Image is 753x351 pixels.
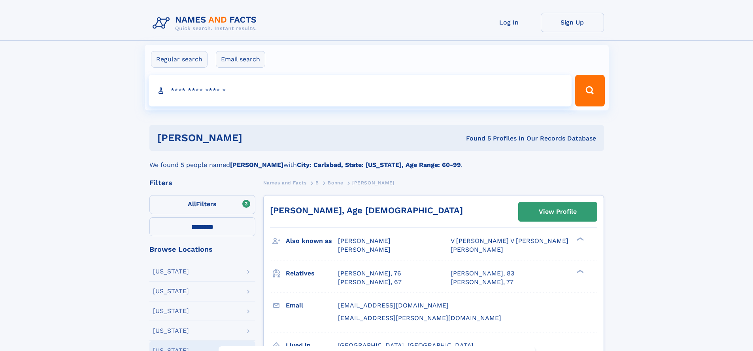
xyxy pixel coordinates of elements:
[149,246,255,253] div: Browse Locations
[451,237,568,245] span: V [PERSON_NAME] V [PERSON_NAME]
[451,246,503,253] span: [PERSON_NAME]
[338,269,401,278] a: [PERSON_NAME], 76
[153,328,189,334] div: [US_STATE]
[575,237,584,242] div: ❯
[149,151,604,170] div: We found 5 people named with .
[263,178,307,188] a: Names and Facts
[149,195,255,214] label: Filters
[451,269,514,278] a: [PERSON_NAME], 83
[149,75,572,106] input: search input
[216,51,265,68] label: Email search
[286,299,338,312] h3: Email
[151,51,208,68] label: Regular search
[575,75,604,106] button: Search Button
[315,180,319,186] span: B
[153,288,189,294] div: [US_STATE]
[338,237,391,245] span: [PERSON_NAME]
[338,302,449,309] span: [EMAIL_ADDRESS][DOMAIN_NAME]
[270,205,463,215] a: [PERSON_NAME], Age [DEMOGRAPHIC_DATA]
[297,161,461,169] b: City: Carlsbad, State: [US_STATE], Age Range: 60-99
[338,342,474,349] span: [GEOGRAPHIC_DATA], [GEOGRAPHIC_DATA]
[230,161,283,169] b: [PERSON_NAME]
[338,314,501,322] span: [EMAIL_ADDRESS][PERSON_NAME][DOMAIN_NAME]
[352,180,394,186] span: [PERSON_NAME]
[149,13,263,34] img: Logo Names and Facts
[328,178,343,188] a: Bonne
[149,179,255,186] div: Filters
[338,278,402,286] a: [PERSON_NAME], 67
[451,278,513,286] a: [PERSON_NAME], 77
[328,180,343,186] span: Bonne
[153,268,189,275] div: [US_STATE]
[157,133,354,143] h1: [PERSON_NAME]
[338,246,391,253] span: [PERSON_NAME]
[286,267,338,280] h3: Relatives
[575,269,584,274] div: ❯
[477,13,541,32] a: Log In
[153,308,189,314] div: [US_STATE]
[519,202,597,221] a: View Profile
[286,234,338,248] h3: Also known as
[539,203,577,221] div: View Profile
[315,178,319,188] a: B
[188,200,196,208] span: All
[541,13,604,32] a: Sign Up
[354,134,596,143] div: Found 5 Profiles In Our Records Database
